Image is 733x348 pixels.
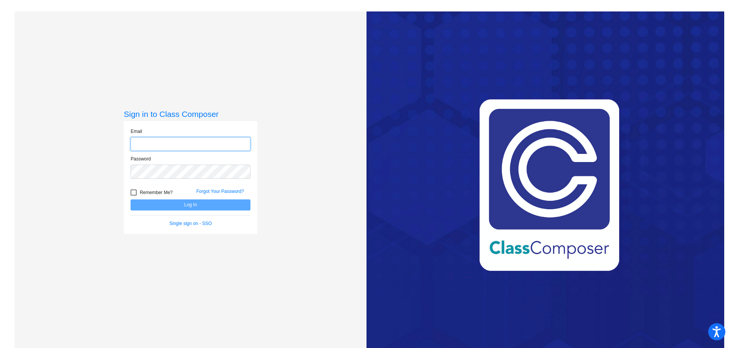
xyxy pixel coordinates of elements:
a: Forgot Your Password? [196,189,244,194]
label: Email [131,128,142,135]
h3: Sign in to Class Composer [124,109,257,119]
a: Single sign on - SSO [170,221,212,226]
button: Log In [131,199,250,210]
span: Remember Me? [140,188,173,197]
label: Password [131,155,151,162]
